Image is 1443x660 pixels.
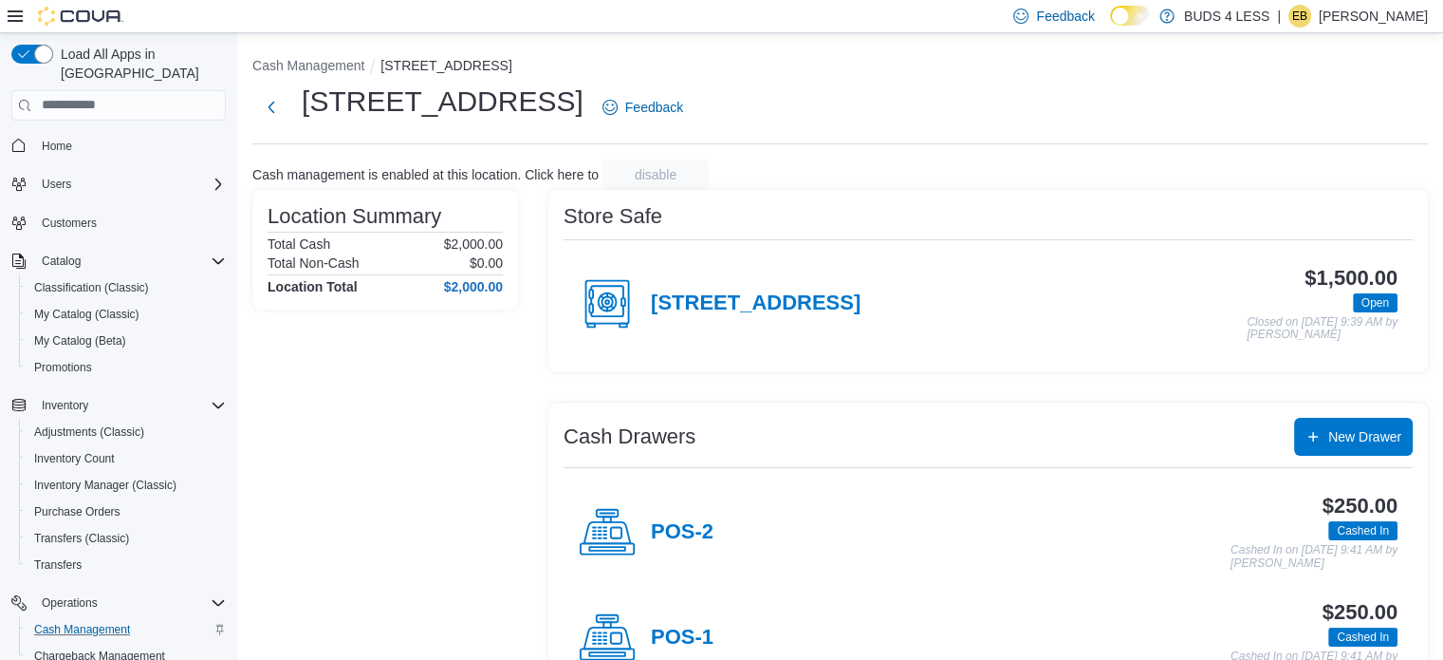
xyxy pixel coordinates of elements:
button: Adjustments (Classic) [19,419,233,445]
div: Elisabeth Brown [1288,5,1311,28]
h4: Location Total [268,279,358,294]
span: Cash Management [34,622,130,637]
h3: Location Summary [268,205,441,228]
button: Inventory [34,394,96,417]
p: Cash management is enabled at this location. Click here to [252,167,599,182]
button: [STREET_ADDRESS] [380,58,511,73]
span: Open [1353,293,1397,312]
button: Users [4,171,233,198]
p: [PERSON_NAME] [1319,5,1428,28]
h4: [STREET_ADDRESS] [651,292,860,316]
h6: Total Non-Cash [268,255,360,271]
nav: An example of EuiBreadcrumbs [252,56,1428,79]
span: Feedback [625,98,683,117]
button: My Catalog (Beta) [19,328,233,354]
input: Dark Mode [1110,6,1150,26]
span: Promotions [34,360,92,375]
button: Home [4,132,233,160]
button: Transfers (Classic) [19,525,233,552]
span: Purchase Orders [27,500,226,523]
p: Closed on [DATE] 9:39 AM by [PERSON_NAME] [1247,316,1397,342]
button: Cash Management [19,616,233,643]
span: Transfers [27,554,226,576]
span: Cashed In [1328,521,1397,540]
h4: $2,000.00 [444,279,503,294]
h3: Cash Drawers [564,425,695,448]
p: $0.00 [470,255,503,271]
a: Promotions [27,356,100,379]
span: New Drawer [1328,427,1401,446]
span: Operations [42,595,98,611]
span: Customers [34,211,226,235]
span: EB [1292,5,1307,28]
span: Catalog [42,254,81,269]
span: Transfers (Classic) [34,531,129,546]
button: Catalog [4,248,233,274]
a: Transfers [27,554,89,576]
span: Cashed In [1328,628,1397,647]
button: Customers [4,209,233,236]
a: Feedback [595,88,691,126]
a: Cash Management [27,618,138,641]
span: Classification (Classic) [27,276,226,299]
span: Adjustments (Classic) [27,421,226,443]
span: Promotions [27,356,226,379]
button: Users [34,173,79,196]
span: disable [635,165,676,184]
h3: $250.00 [1323,601,1397,624]
span: Cashed In [1337,522,1389,539]
button: Purchase Orders [19,499,233,525]
span: My Catalog (Classic) [27,303,226,326]
a: Adjustments (Classic) [27,421,152,443]
h3: $250.00 [1323,495,1397,518]
img: Cova [38,7,123,26]
span: Users [34,173,226,196]
h1: [STREET_ADDRESS] [302,83,583,121]
a: My Catalog (Classic) [27,303,147,326]
span: Inventory Count [34,451,115,466]
button: Classification (Classic) [19,274,233,301]
a: Inventory Manager (Classic) [27,474,184,497]
a: Home [34,135,80,158]
span: My Catalog (Classic) [34,307,139,322]
span: Transfers [34,557,82,573]
span: Cashed In [1337,629,1389,646]
a: Classification (Classic) [27,276,157,299]
span: Open [1361,294,1389,311]
a: Inventory Count [27,447,122,470]
span: Transfers (Classic) [27,527,226,550]
a: My Catalog (Beta) [27,330,134,352]
span: Classification (Classic) [34,280,149,295]
button: Inventory Count [19,445,233,472]
span: Home [34,134,226,158]
button: Transfers [19,552,233,578]
span: My Catalog (Beta) [34,333,126,349]
h3: Store Safe [564,205,662,228]
span: Feedback [1036,7,1094,26]
h4: POS-2 [651,520,713,545]
h6: Total Cash [268,236,330,252]
button: Inventory [4,392,233,419]
span: Inventory [42,398,88,413]
span: Inventory Count [27,447,226,470]
button: Operations [4,590,233,616]
span: Catalog [34,250,226,273]
span: Load All Apps in [GEOGRAPHIC_DATA] [53,45,226,83]
button: disable [602,160,709,190]
span: Operations [34,592,226,614]
span: Home [42,139,72,154]
h4: POS-1 [651,626,713,651]
a: Purchase Orders [27,500,128,523]
a: Transfers (Classic) [27,527,137,550]
button: Catalog [34,250,88,273]
span: Purchase Orders [34,504,120,519]
span: Inventory Manager (Classic) [27,474,226,497]
button: Promotions [19,354,233,381]
span: Customers [42,216,97,231]
button: Cash Management [252,58,364,73]
p: | [1277,5,1281,28]
span: Inventory [34,394,226,417]
p: $2,000.00 [444,236,503,252]
a: Customers [34,212,104,235]
p: Cashed In on [DATE] 9:41 AM by [PERSON_NAME] [1230,544,1397,570]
